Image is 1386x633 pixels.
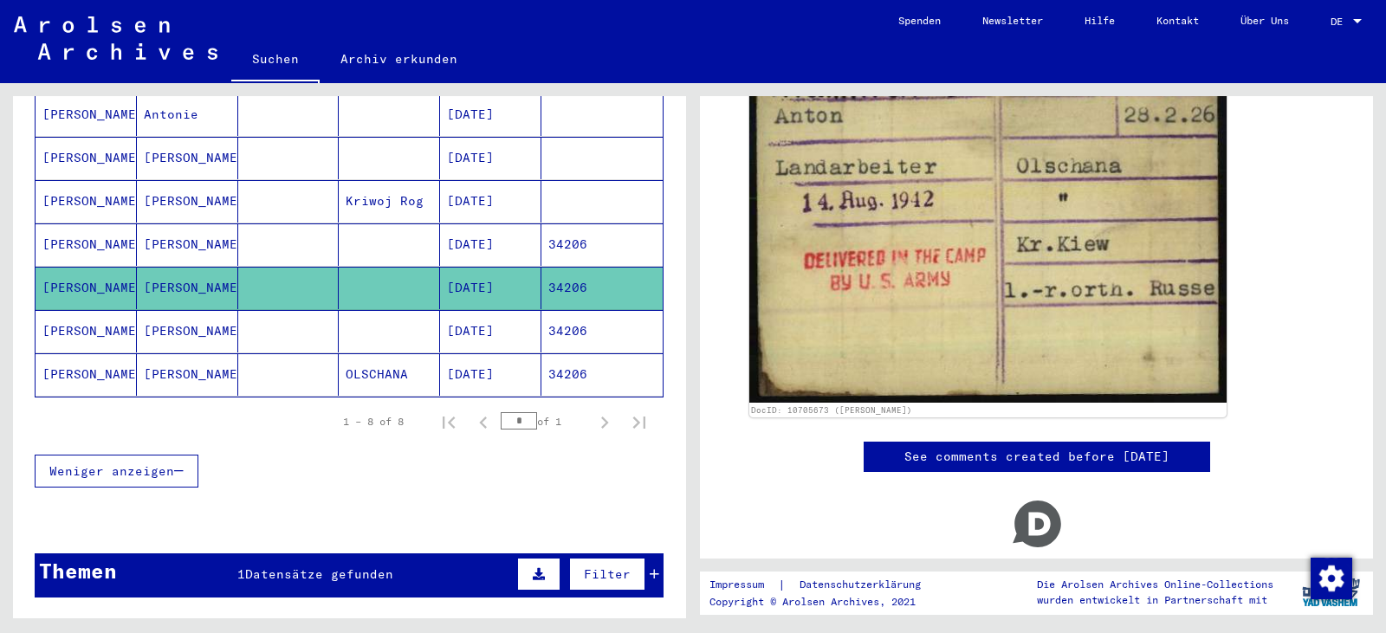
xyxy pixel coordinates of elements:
p: wurden entwickelt in Partnerschaft mit [1037,592,1273,608]
div: of 1 [501,413,587,430]
a: See comments created before [DATE] [904,448,1169,466]
mat-cell: Antonie [137,94,238,136]
mat-cell: 34206 [541,310,663,352]
mat-cell: Kriwoj Rog [339,180,440,223]
mat-cell: [PERSON_NAME] [36,223,137,266]
button: Last page [622,404,657,439]
a: DocID: 10705673 ([PERSON_NAME]) [751,405,912,415]
p: Copyright © Arolsen Archives, 2021 [709,594,942,610]
span: DE [1331,16,1350,28]
mat-cell: [DATE] [440,353,541,396]
button: Weniger anzeigen [35,455,198,488]
button: Previous page [466,404,501,439]
mat-cell: [DATE] [440,267,541,309]
mat-cell: [PERSON_NAME] [137,223,238,266]
button: First page [431,404,466,439]
mat-cell: 34206 [541,353,663,396]
div: Themen [39,555,117,586]
button: Next page [587,404,622,439]
div: 1 – 8 of 8 [343,414,404,430]
p: Die Arolsen Archives Online-Collections [1037,577,1273,592]
span: Weniger anzeigen [49,463,174,479]
mat-cell: [DATE] [440,94,541,136]
img: 001.jpg [749,34,1227,403]
mat-cell: [PERSON_NAME] [36,310,137,352]
mat-cell: 34206 [541,267,663,309]
div: | [709,576,942,594]
mat-cell: [PERSON_NAME] [36,267,137,309]
mat-cell: [PERSON_NAME] [36,180,137,223]
mat-cell: OLSCHANA [339,353,440,396]
mat-cell: [PERSON_NAME] [137,310,238,352]
mat-cell: [PERSON_NAME] [36,94,137,136]
mat-cell: [DATE] [440,137,541,179]
span: 1 [237,566,245,582]
img: Arolsen_neg.svg [14,16,217,60]
a: Archiv erkunden [320,38,478,80]
img: yv_logo.png [1299,571,1363,614]
mat-cell: [DATE] [440,310,541,352]
mat-cell: [DATE] [440,223,541,266]
mat-cell: [PERSON_NAME] [137,353,238,396]
mat-cell: [PERSON_NAME] [137,267,238,309]
span: Datensätze gefunden [245,566,393,582]
mat-cell: [DATE] [440,180,541,223]
button: Filter [569,558,645,591]
img: Zustimmung ändern [1311,558,1352,599]
mat-cell: [PERSON_NAME] [36,353,137,396]
a: Suchen [231,38,320,83]
a: Datenschutzerklärung [786,576,942,594]
mat-cell: 34206 [541,223,663,266]
mat-cell: [PERSON_NAME] [137,137,238,179]
mat-cell: [PERSON_NAME] [137,180,238,223]
a: Impressum [709,576,778,594]
mat-cell: [PERSON_NAME] [36,137,137,179]
span: Filter [584,566,631,582]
